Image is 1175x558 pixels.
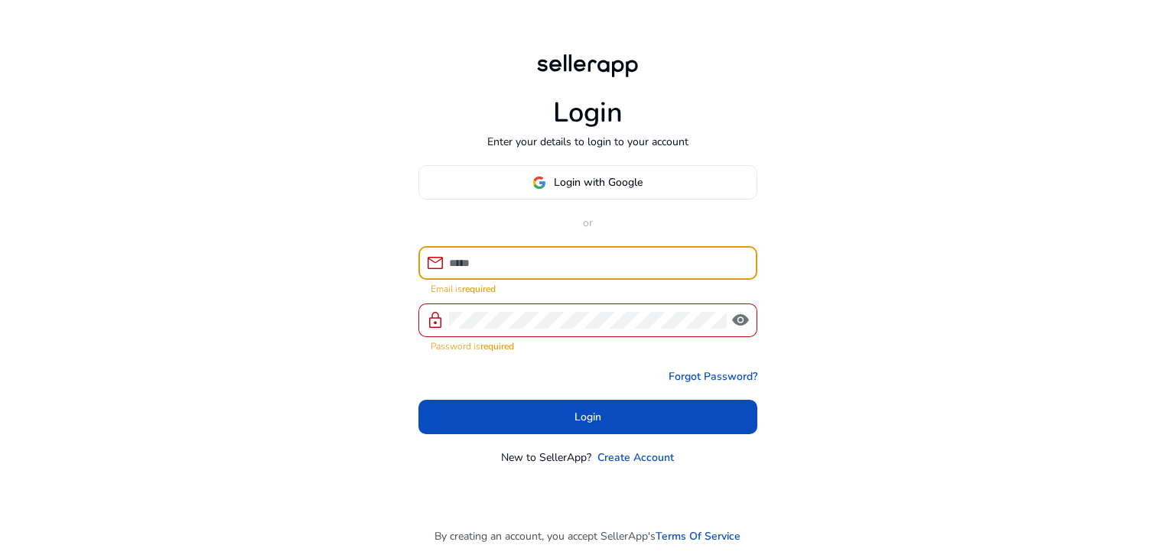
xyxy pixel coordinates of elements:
[418,215,757,231] p: or
[480,340,514,352] strong: required
[597,449,674,466] a: Create Account
[418,400,757,434] button: Login
[426,311,444,329] span: lock
[487,134,688,150] p: Enter your details to login to your account
[426,254,444,272] span: mail
[462,283,496,295] strong: required
[656,528,740,544] a: Terms Of Service
[501,449,591,466] p: New to SellerApp?
[431,280,745,296] mat-error: Email is
[669,368,757,384] a: Forgot Password?
[532,176,546,190] img: google-logo.svg
[431,337,745,353] mat-error: Password is
[553,96,623,129] h1: Login
[731,311,750,329] span: visibility
[418,165,757,200] button: Login with Google
[574,409,601,425] span: Login
[554,174,643,190] span: Login with Google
